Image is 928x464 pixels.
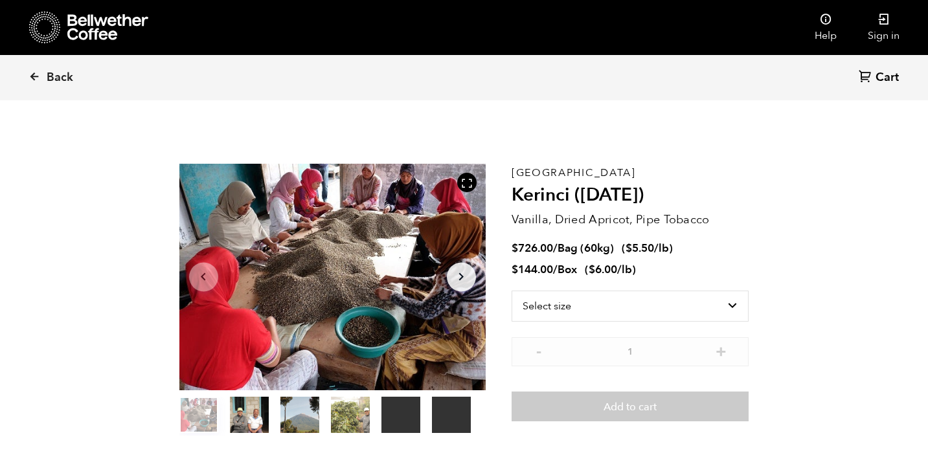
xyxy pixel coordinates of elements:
span: $ [512,262,518,277]
bdi: 5.50 [626,241,654,256]
span: /lb [654,241,669,256]
p: Vanilla, Dried Apricot, Pipe Tobacco [512,211,749,228]
video: Your browser does not support the video tag. [381,397,420,433]
span: Back [47,70,73,85]
bdi: 6.00 [589,262,617,277]
span: /lb [617,262,632,277]
span: / [553,262,558,277]
button: + [713,344,729,357]
bdi: 726.00 [512,241,553,256]
span: ( ) [585,262,636,277]
span: / [553,241,558,256]
span: Box [558,262,577,277]
span: Bag (60kg) [558,241,614,256]
span: Cart [876,70,899,85]
bdi: 144.00 [512,262,553,277]
h2: Kerinci ([DATE]) [512,184,749,206]
span: $ [589,262,595,277]
span: $ [626,241,632,256]
button: Add to cart [512,392,749,421]
button: - [531,344,547,357]
a: Cart [859,69,902,87]
span: $ [512,241,518,256]
video: Your browser does not support the video tag. [432,397,471,433]
span: ( ) [622,241,673,256]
